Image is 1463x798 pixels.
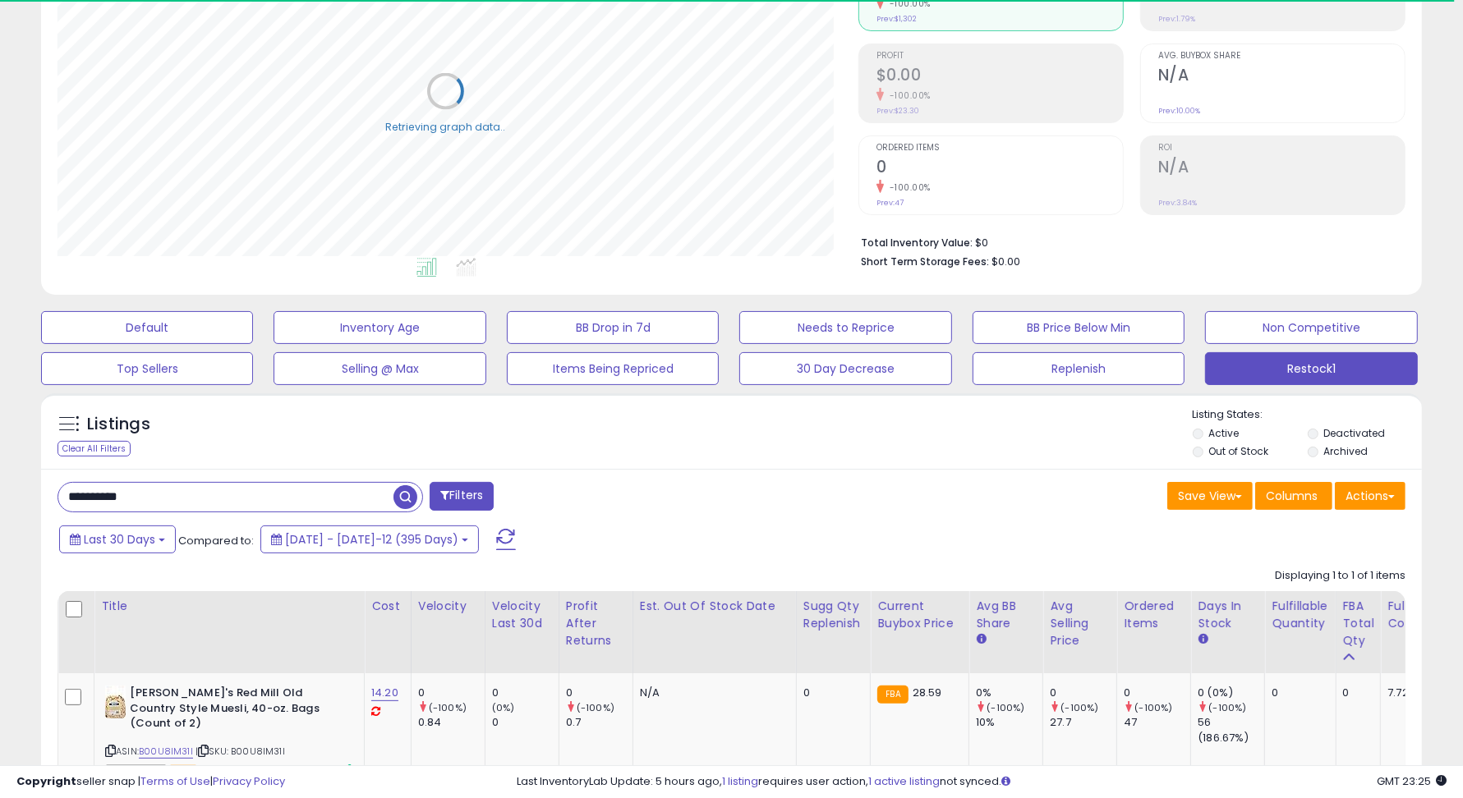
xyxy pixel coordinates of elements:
[101,598,357,615] div: Title
[1377,773,1447,789] span: 2025-08-12 23:25 GMT
[1343,686,1369,700] div: 0
[492,686,559,700] div: 0
[371,598,404,615] div: Cost
[492,701,515,714] small: (0%)
[976,686,1042,700] div: 0%
[507,352,719,385] button: Items Being Repriced
[739,311,951,344] button: Needs to Reprice
[577,701,614,714] small: (-100%)
[1205,352,1417,385] button: Restock1
[884,89,931,102] small: -100.00%
[1050,598,1110,649] div: Avg Selling Price
[1158,106,1200,116] small: Prev: 10.00%
[1158,66,1405,88] h2: N/A
[371,685,398,701] a: 14.20
[260,525,479,553] button: [DATE] - [DATE]-12 (395 Days)
[803,686,858,700] div: 0
[1135,701,1173,714] small: (-100%)
[213,773,285,789] a: Privacy Policy
[566,686,633,700] div: 0
[274,352,485,385] button: Selling @ Max
[418,686,485,700] div: 0
[566,598,626,649] div: Profit After Returns
[722,773,758,789] a: 1 listing
[84,531,155,548] span: Last 30 Days
[1208,444,1268,458] label: Out of Stock
[517,774,1447,790] div: Last InventoryLab Update: 5 hours ago, requires user action, not synced.
[976,715,1042,730] div: 10%
[1205,311,1417,344] button: Non Competitive
[1255,482,1332,510] button: Columns
[1208,426,1239,440] label: Active
[1387,686,1445,700] div: 7.72
[418,598,478,615] div: Velocity
[861,236,973,250] b: Total Inventory Value:
[566,715,633,730] div: 0.7
[1198,632,1208,647] small: Days In Stock.
[987,701,1025,714] small: (-100%)
[1158,158,1405,180] h2: N/A
[973,311,1185,344] button: BB Price Below Min
[178,533,254,548] span: Compared to:
[861,255,989,268] b: Short Term Storage Fees:
[640,686,784,700] p: N/A
[991,254,1020,269] span: $0.00
[418,715,485,730] div: 0.84
[1124,715,1190,730] div: 47
[976,598,1036,632] div: Avg BB Share
[16,774,285,790] div: seller snap | |
[1061,701,1099,714] small: (-100%)
[877,686,908,704] small: FBA
[1343,598,1374,649] div: FBA Total Qty
[130,686,329,736] b: [PERSON_NAME]'s Red Mill Old Country Style Muesli, 40-oz. Bags (Count of 2)
[796,591,871,673] th: Please note that this number is a calculation based on your required days of coverage and your ve...
[87,413,150,436] h5: Listings
[492,715,559,730] div: 0
[139,745,193,759] a: B00U8IM31I
[1158,198,1197,208] small: Prev: 3.84%
[876,144,1123,153] span: Ordered Items
[876,66,1123,88] h2: $0.00
[1158,144,1405,153] span: ROI
[1050,715,1116,730] div: 27.7
[868,773,940,789] a: 1 active listing
[877,598,962,632] div: Current Buybox Price
[1158,52,1405,61] span: Avg. Buybox Share
[1193,407,1422,423] p: Listing States:
[429,701,467,714] small: (-100%)
[140,773,210,789] a: Terms of Use
[507,311,719,344] button: BB Drop in 7d
[196,745,285,758] span: | SKU: B00U8IM31I
[1050,686,1116,700] div: 0
[876,14,917,24] small: Prev: $1,302
[739,352,951,385] button: 30 Day Decrease
[1158,14,1195,24] small: Prev: 1.79%
[385,119,505,134] div: Retrieving graph data..
[1124,686,1190,700] div: 0
[58,441,131,456] div: Clear All Filters
[1198,598,1258,632] div: Days In Stock
[913,685,942,700] span: 28.59
[41,352,253,385] button: Top Sellers
[1323,426,1385,440] label: Deactivated
[1266,488,1318,504] span: Columns
[1198,686,1264,700] div: 0 (0%)
[1167,482,1253,510] button: Save View
[640,598,789,615] div: Est. Out Of Stock Date
[59,525,176,553] button: Last 30 Days
[976,632,986,647] small: Avg BB Share.
[861,232,1393,251] li: $0
[105,686,126,718] img: 51M18B-GeZL._SL40_.jpg
[1323,444,1368,458] label: Archived
[876,106,919,116] small: Prev: $23.30
[274,311,485,344] button: Inventory Age
[16,773,76,789] strong: Copyright
[492,598,552,632] div: Velocity Last 30d
[1124,598,1184,632] div: Ordered Items
[1272,686,1323,700] div: 0
[973,352,1185,385] button: Replenish
[1275,568,1405,584] div: Displaying 1 to 1 of 1 items
[1209,701,1247,714] small: (-100%)
[876,198,904,208] small: Prev: 47
[285,531,458,548] span: [DATE] - [DATE]-12 (395 Days)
